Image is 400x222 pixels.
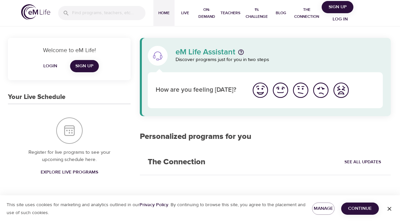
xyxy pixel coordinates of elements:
[56,117,83,144] img: Your Live Schedule
[177,10,193,16] span: Live
[40,60,61,72] button: Login
[273,10,289,16] span: Blog
[21,149,117,164] p: Register for live programs to see your upcoming schedule here.
[176,48,235,56] p: eM Life Assistant
[311,80,331,100] button: I'm feeling bad
[270,80,291,100] button: I'm feeling good
[72,6,145,20] input: Find programs, teachers, etc...
[250,80,270,100] button: I'm feeling great
[140,149,213,175] h2: The Connection
[292,81,310,99] img: ok
[317,205,329,213] span: Manage
[75,62,94,70] span: Sign Up
[176,56,383,64] p: Discover programs just for you in two steps
[140,132,391,142] h2: Personalized programs for you
[322,1,353,13] button: Sign Up
[312,81,330,99] img: bad
[324,3,351,11] span: Sign Up
[70,60,99,72] a: Sign Up
[198,6,215,20] span: On-Demand
[21,4,50,20] img: logo
[251,81,269,99] img: great
[41,168,98,176] span: Explore Live Programs
[312,203,334,215] button: Manage
[271,81,290,99] img: good
[156,85,242,95] p: How are you feeling [DATE]?
[16,46,123,55] p: Welcome to eM Life!
[8,93,65,101] h3: Your Live Schedule
[152,50,163,61] img: eM Life Assistant
[324,13,356,25] button: Log in
[331,80,351,100] button: I'm feeling worst
[294,6,319,20] span: The Connection
[332,81,350,99] img: worst
[327,15,353,23] span: Log in
[341,203,379,215] button: Continue
[344,158,381,166] span: See All Updates
[343,157,383,167] a: See All Updates
[42,62,58,70] span: Login
[38,166,101,178] a: Explore Live Programs
[140,202,168,208] a: Privacy Policy
[246,6,268,20] span: 1% Challenge
[156,10,172,16] span: Home
[291,80,311,100] button: I'm feeling ok
[220,10,240,16] span: Teachers
[346,205,374,213] span: Continue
